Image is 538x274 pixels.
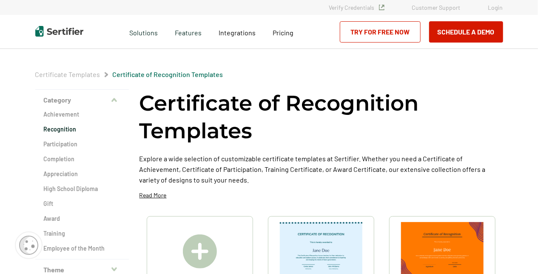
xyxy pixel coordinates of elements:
[273,26,293,37] a: Pricing
[35,70,223,79] div: Breadcrumb
[183,234,217,268] img: Create A Blank Certificate
[329,4,384,11] a: Verify Credentials
[340,21,421,43] a: Try for Free Now
[113,70,223,78] a: Certificate of Recognition Templates
[35,70,100,78] a: Certificate Templates
[175,26,202,37] span: Features
[44,170,120,178] a: Appreciation
[19,236,38,255] img: Cookie Popup Icon
[113,70,223,79] span: Certificate of Recognition Templates
[44,200,120,208] a: Gift
[429,21,503,43] button: Schedule a Demo
[44,229,120,238] a: Training
[44,244,120,253] a: Employee of the Month
[44,140,120,148] a: Participation
[44,125,120,134] a: Recognition
[139,153,503,185] p: Explore a wide selection of customizable certificate templates at Sertifier. Whether you need a C...
[35,26,83,37] img: Sertifier | Digital Credentialing Platform
[379,5,384,10] img: Verified
[35,70,100,79] span: Certificate Templates
[44,155,120,163] a: Completion
[35,90,129,110] button: Category
[219,26,256,37] a: Integrations
[44,110,120,119] a: Achievement
[44,214,120,223] a: Award
[35,110,129,260] div: Category
[44,185,120,193] a: High School Diploma
[412,4,461,11] a: Customer Support
[219,29,256,37] span: Integrations
[488,4,503,11] a: Login
[139,191,167,200] p: Read More
[129,26,158,37] span: Solutions
[495,233,538,274] iframe: Chat Widget
[273,29,293,37] span: Pricing
[139,89,503,145] h1: Certificate of Recognition Templates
